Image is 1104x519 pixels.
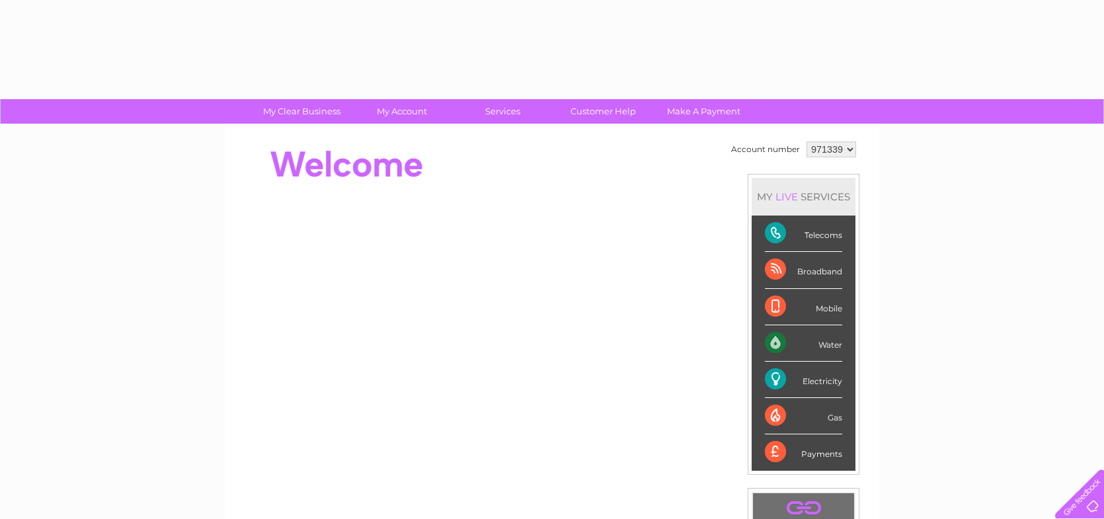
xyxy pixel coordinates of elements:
div: Electricity [765,362,842,398]
div: Mobile [765,289,842,325]
div: LIVE [773,190,801,203]
a: Customer Help [549,99,658,124]
div: Payments [765,434,842,470]
a: Make A Payment [649,99,758,124]
div: MY SERVICES [752,178,855,216]
div: Water [765,325,842,362]
div: Gas [765,398,842,434]
td: Account number [728,138,803,161]
a: My Account [348,99,457,124]
a: Services [448,99,557,124]
div: Telecoms [765,216,842,252]
a: My Clear Business [247,99,356,124]
div: Broadband [765,252,842,288]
